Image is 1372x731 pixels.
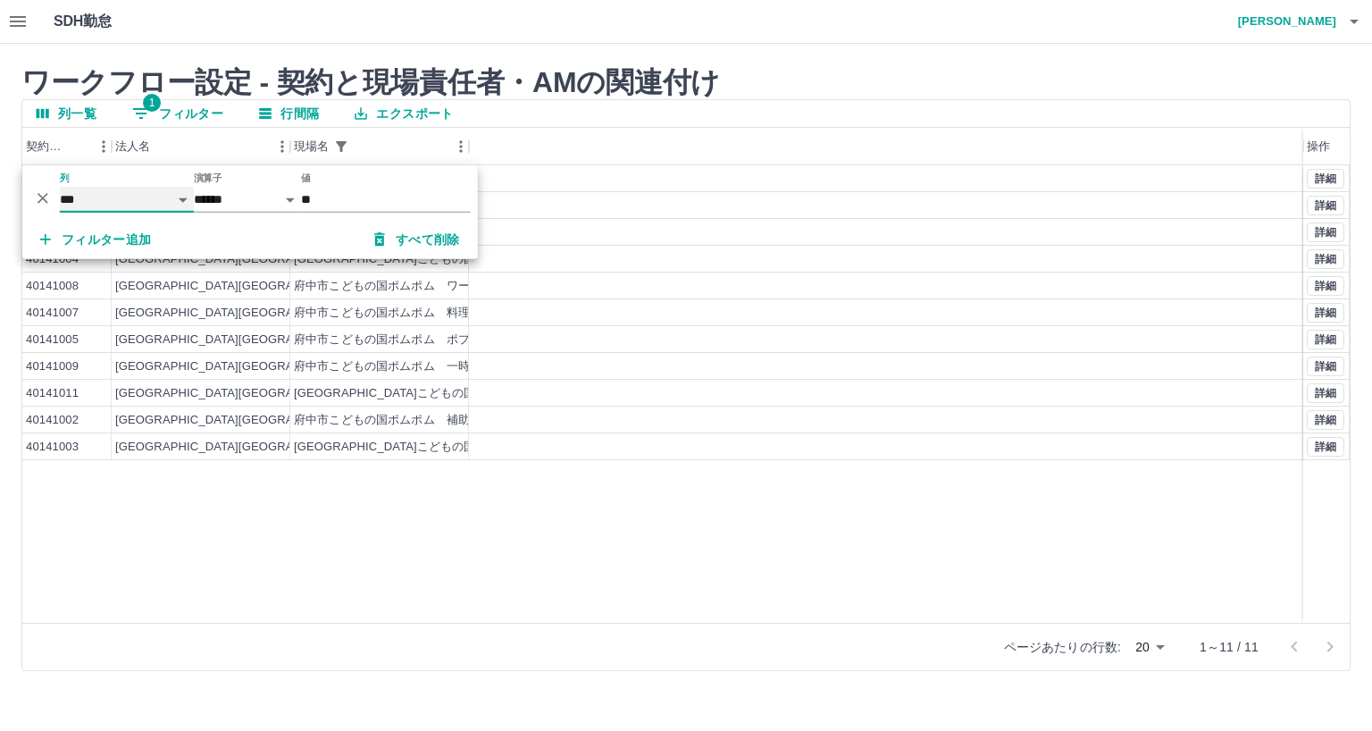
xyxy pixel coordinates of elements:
[1307,330,1344,349] button: 詳細
[269,133,296,160] button: メニュー
[29,184,56,211] button: 削除
[115,385,362,402] div: [GEOGRAPHIC_DATA][GEOGRAPHIC_DATA]
[294,439,534,456] div: [GEOGRAPHIC_DATA]こどもの国 ポムポム
[1307,357,1344,376] button: 詳細
[1004,638,1121,656] p: ページあたりの行数:
[1307,383,1344,403] button: 詳細
[1307,276,1344,296] button: 詳細
[1307,249,1344,269] button: 詳細
[301,171,311,184] label: 値
[150,134,175,159] button: ソート
[340,100,467,127] button: エクスポート
[1307,128,1330,165] div: 操作
[143,94,161,112] span: 1
[26,412,79,429] div: 40141002
[22,100,111,127] button: 列選択
[294,385,581,402] div: [GEOGRAPHIC_DATA]こどもの国ポムポム 茶道教室
[26,278,79,295] div: 40141008
[115,439,362,456] div: [GEOGRAPHIC_DATA][GEOGRAPHIC_DATA]
[115,128,150,165] div: 法人名
[294,305,494,322] div: 府中市こどもの国ポムポム 料理教室
[354,134,379,159] button: ソート
[194,171,222,184] label: 演算子
[448,133,474,160] button: メニュー
[1128,634,1171,660] div: 20
[65,134,90,159] button: ソート
[1307,437,1344,457] button: 詳細
[360,223,474,256] button: すべて削除
[26,358,79,375] div: 40141009
[112,128,290,165] div: 法人名
[90,133,117,160] button: メニュー
[1307,169,1344,189] button: 詳細
[115,305,362,322] div: [GEOGRAPHIC_DATA][GEOGRAPHIC_DATA]
[26,385,79,402] div: 40141011
[1307,196,1344,215] button: 詳細
[1307,303,1344,323] button: 詳細
[1307,223,1344,242] button: 詳細
[60,171,70,184] label: 列
[294,332,481,349] div: 府中市こどもの国ポムポム ポプラ
[115,332,362,349] div: [GEOGRAPHIC_DATA][GEOGRAPHIC_DATA]
[22,128,112,165] div: 契約コード
[26,439,79,456] div: 40141003
[26,128,65,165] div: 契約コード
[294,278,529,295] div: 府中市こどもの国ポムポム ワークショップ
[245,100,333,127] button: 行間隔
[118,100,238,127] button: フィルター表示
[115,412,362,429] div: [GEOGRAPHIC_DATA][GEOGRAPHIC_DATA]
[329,134,354,159] div: 1件のフィルターを適用中
[26,223,166,256] button: フィルター追加
[294,358,506,375] div: 府中市こどもの国ポムポム 一時預かり
[26,332,79,349] div: 40141005
[329,134,354,159] button: フィルター表示
[115,278,362,295] div: [GEOGRAPHIC_DATA][GEOGRAPHIC_DATA]
[290,128,469,165] div: 現場名
[294,128,329,165] div: 現場名
[115,358,362,375] div: [GEOGRAPHIC_DATA][GEOGRAPHIC_DATA]
[21,65,1351,99] h2: ワークフロー設定 - 契約と現場責任者・AMの関連付け
[1303,128,1350,165] div: 操作
[294,412,494,429] div: 府中市こどもの国ポムポム 補助金①
[1307,410,1344,430] button: 詳細
[1200,638,1259,656] p: 1～11 / 11
[26,305,79,322] div: 40141007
